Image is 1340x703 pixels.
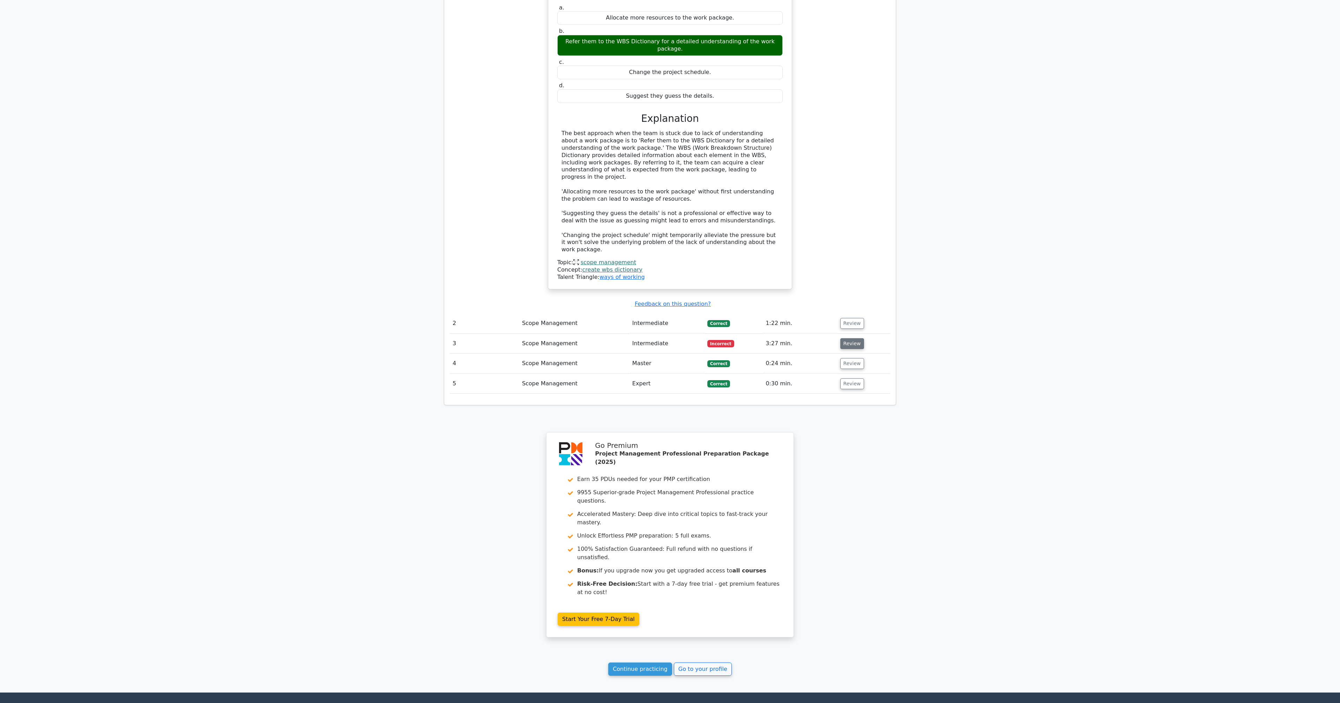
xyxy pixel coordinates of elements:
[674,663,732,676] a: Go to your profile
[840,338,864,349] button: Review
[558,613,639,626] a: Start Your Free 7-Day Trial
[519,334,630,354] td: Scope Management
[840,378,864,389] button: Review
[557,35,783,56] div: Refer them to the WBS Dictionary for a detailed understanding of the work package.
[557,66,783,79] div: Change the project schedule.
[561,130,779,253] div: The best approach when the team is stuck due to lack of understanding about a work package is to ...
[519,354,630,373] td: Scope Management
[559,28,564,34] span: b.
[557,11,783,25] div: Allocate more resources to the work package.
[630,354,705,373] td: Master
[519,313,630,333] td: Scope Management
[450,354,519,373] td: 4
[763,374,837,394] td: 0:30 min.
[608,663,672,676] a: Continue practicing
[557,259,783,266] div: Topic:
[559,82,564,89] span: d.
[600,274,645,280] a: ways of working
[559,59,564,65] span: c.
[561,113,779,125] h3: Explanation
[707,360,730,367] span: Correct
[450,374,519,394] td: 5
[707,340,734,347] span: Incorrect
[840,358,864,369] button: Review
[707,320,730,327] span: Correct
[763,334,837,354] td: 3:27 min.
[763,313,837,333] td: 1:22 min.
[630,313,705,333] td: Intermediate
[635,301,711,307] a: Feedback on this question?
[707,380,730,387] span: Correct
[557,266,783,274] div: Concept:
[519,374,630,394] td: Scope Management
[630,374,705,394] td: Expert
[557,259,783,281] div: Talent Triangle:
[581,259,636,266] a: scope management
[763,354,837,373] td: 0:24 min.
[582,266,642,273] a: create wbs dictionary
[630,334,705,354] td: Intermediate
[840,318,864,329] button: Review
[559,4,564,11] span: a.
[557,89,783,103] div: Suggest they guess the details.
[450,334,519,354] td: 3
[450,313,519,333] td: 2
